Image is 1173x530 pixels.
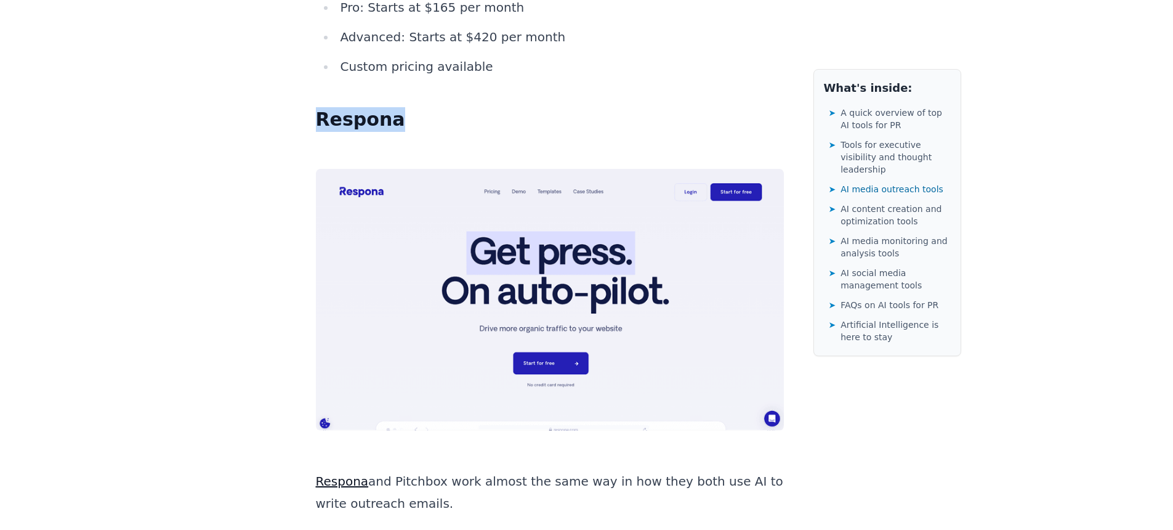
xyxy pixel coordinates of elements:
[840,139,950,176] span: Tools for executive visibility and thought leadership
[336,55,784,78] li: Custom pricing available
[840,183,943,195] span: AI media outreach tools
[840,235,950,259] span: AI media monitoring and analysis tools
[829,104,951,134] a: ➤A quick overview of top AI tools for PR
[829,267,836,279] span: ➤
[829,107,836,119] span: ➤
[840,299,938,311] span: FAQs on AI tools for PR
[824,79,951,97] h2: What's inside:
[336,26,784,48] li: Advanced: Starts at $420 per month
[829,181,951,198] a: ➤AI media outreach tools
[840,267,950,291] span: AI social media management tools
[829,235,836,247] span: ➤
[829,316,951,346] a: ➤Artificial Intelligence is here to stay
[840,107,950,131] span: A quick overview of top AI tools for PR
[829,203,836,215] span: ➤
[829,296,951,314] a: ➤FAQs on AI tools for PR
[316,108,405,130] strong: Respona
[829,136,951,178] a: ➤Tools for executive visibility and thought leadership
[316,474,369,489] a: Respona
[829,183,836,195] span: ➤
[840,319,950,343] span: Artificial Intelligence is here to stay
[829,299,836,311] span: ➤
[829,232,951,262] a: ➤AI media monitoring and analysis tools
[829,319,836,331] span: ➤
[829,264,951,294] a: ➤AI social media management tools
[316,470,784,515] p: and Pitchbox work almost the same way in how they both use AI to write outreach emails.
[316,169,784,431] img: respona.png
[829,200,951,230] a: ➤AI content creation and optimization tools
[840,203,950,227] span: AI content creation and optimization tools
[829,139,836,151] span: ➤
